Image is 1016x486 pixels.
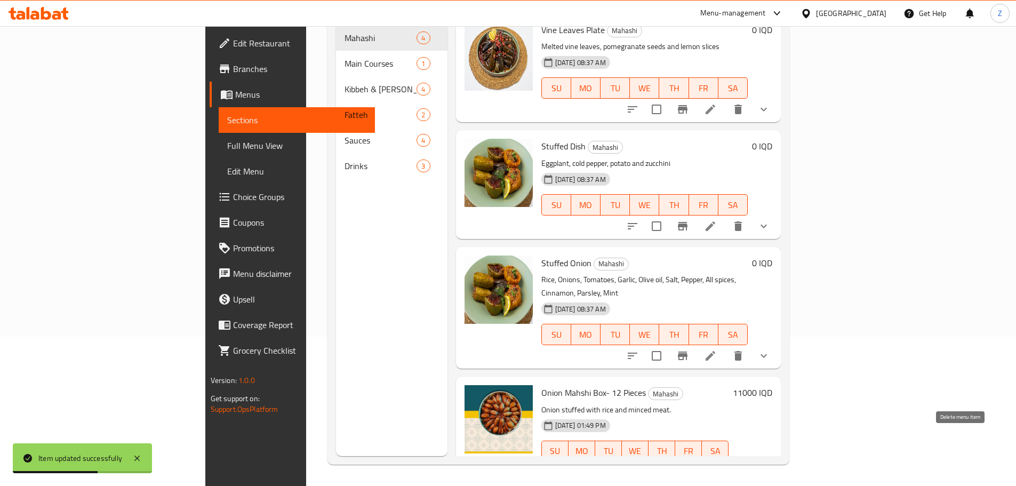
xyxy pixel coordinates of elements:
[238,373,255,387] span: 1.0.0
[227,139,366,152] span: Full Menu View
[607,25,642,37] div: Mahashi
[663,197,684,213] span: TH
[757,103,770,116] svg: Show Choices
[210,338,375,363] a: Grocery Checklist
[626,443,644,459] span: WE
[417,84,429,94] span: 4
[702,441,729,462] button: SA
[233,62,366,75] span: Branches
[594,258,629,270] div: Mahashi
[649,441,675,462] button: TH
[541,138,586,154] span: Stuffed Dish
[723,81,743,96] span: SA
[718,77,748,99] button: SA
[417,134,430,147] div: items
[219,133,375,158] a: Full Menu View
[541,324,571,345] button: SU
[210,261,375,286] a: Menu disclaimer
[751,343,777,369] button: show more
[645,345,668,367] span: Select to update
[551,58,610,68] span: [DATE] 08:37 AM
[219,107,375,133] a: Sections
[345,31,417,44] span: Mahashi
[575,197,596,213] span: MO
[227,165,366,178] span: Edit Menu
[649,388,683,400] span: Mahashi
[620,97,645,122] button: sort-choices
[233,216,366,229] span: Coupons
[465,256,533,324] img: Stuffed Onion
[336,128,447,153] div: Sauces4
[417,110,429,120] span: 2
[725,213,751,239] button: delete
[210,312,375,338] a: Coverage Report
[465,139,533,207] img: Stuffed Dish
[541,77,571,99] button: SU
[620,343,645,369] button: sort-choices
[634,327,655,342] span: WE
[541,157,748,170] p: Eggplant, cold pepper, potato and zucchini
[605,197,626,213] span: TU
[345,83,417,95] div: Kibbeh & Borek
[541,441,569,462] button: SU
[571,77,601,99] button: MO
[541,385,646,401] span: Onion Mahshi Box- 12 Pieces
[569,441,595,462] button: MO
[210,56,375,82] a: Branches
[210,184,375,210] a: Choice Groups
[210,286,375,312] a: Upsell
[336,102,447,128] div: Fatteh2
[757,349,770,362] svg: Show Choices
[345,83,417,95] span: Kibbeh & [PERSON_NAME]
[345,57,417,70] span: Main Courses
[551,174,610,185] span: [DATE] 08:37 AM
[645,98,668,121] span: Select to update
[235,88,366,101] span: Menus
[595,441,622,462] button: TU
[233,190,366,203] span: Choice Groups
[757,220,770,233] svg: Show Choices
[465,385,533,453] img: Onion Mahshi Box- 12 Pieces
[601,77,630,99] button: TU
[630,324,659,345] button: WE
[693,327,714,342] span: FR
[210,82,375,107] a: Menus
[575,81,596,96] span: MO
[575,327,596,342] span: MO
[541,403,729,417] p: Onion stuffed with rice and minced meat.
[620,213,645,239] button: sort-choices
[752,22,772,37] h6: 0 IQD
[417,83,430,95] div: items
[718,194,748,216] button: SA
[541,255,591,271] span: Stuffed Onion
[336,25,447,51] div: Mahashi4
[679,443,698,459] span: FR
[601,194,630,216] button: TU
[541,194,571,216] button: SU
[417,108,430,121] div: items
[233,37,366,50] span: Edit Restaurant
[706,443,724,459] span: SA
[233,242,366,254] span: Promotions
[648,387,683,400] div: Mahashi
[751,97,777,122] button: show more
[723,197,743,213] span: SA
[723,327,743,342] span: SA
[345,160,417,172] span: Drinks
[659,77,689,99] button: TH
[233,318,366,331] span: Coverage Report
[210,210,375,235] a: Coupons
[336,51,447,76] div: Main Courses1
[210,30,375,56] a: Edit Restaurant
[689,324,718,345] button: FR
[345,134,417,147] span: Sauces
[541,40,748,53] p: Melted vine leaves, pomegranate seeds and lemon slices
[417,31,430,44] div: items
[670,97,695,122] button: Branch-specific-item
[599,443,618,459] span: TU
[733,385,772,400] h6: 11000 IQD
[689,77,718,99] button: FR
[816,7,886,19] div: [GEOGRAPHIC_DATA]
